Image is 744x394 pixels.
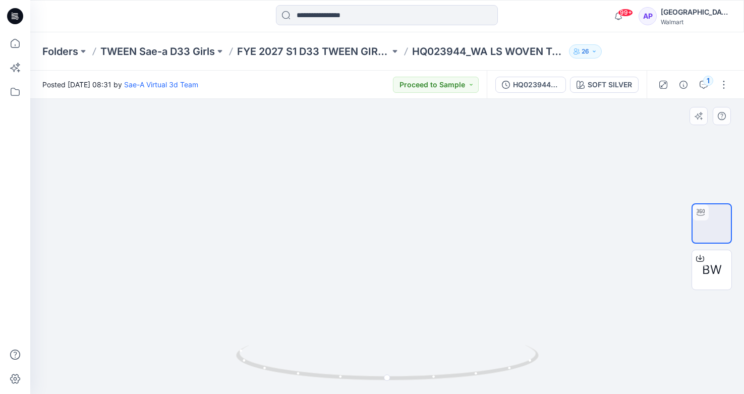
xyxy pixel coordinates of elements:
button: HQ023944_JSS [495,77,566,93]
span: 99+ [618,9,633,17]
span: BW [702,261,722,279]
a: Sae-A Virtual 3d Team [124,80,198,89]
div: AP [639,7,657,25]
button: 26 [569,44,602,59]
div: SOFT SILVER [588,79,632,90]
button: 1 [696,77,712,93]
p: HQ023944_WA LS WOVEN TOP 2 [412,44,565,59]
span: Posted [DATE] 08:31 by [42,79,198,90]
a: TWEEN Sae-a D33 Girls [100,44,215,59]
div: HQ023944_JSS [513,79,559,90]
div: [GEOGRAPHIC_DATA] [661,6,731,18]
button: SOFT SILVER [570,77,639,93]
button: Details [675,77,692,93]
div: Walmart [661,18,731,26]
a: FYE 2027 S1 D33 TWEEN GIRL SAE-A [237,44,390,59]
div: 1 [703,76,713,86]
a: Folders [42,44,78,59]
p: 26 [582,46,589,57]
